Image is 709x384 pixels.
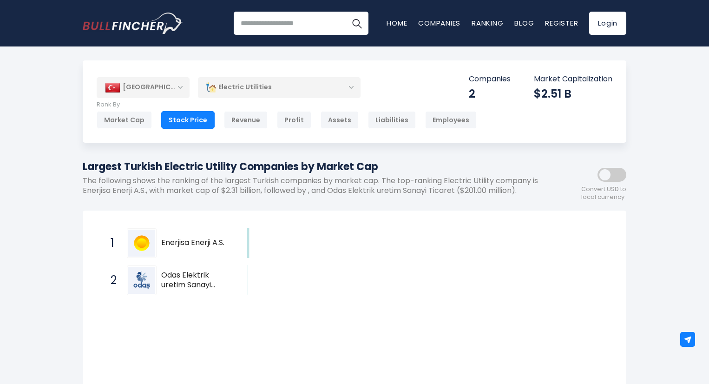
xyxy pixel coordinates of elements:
div: Profit [277,111,311,129]
span: Convert USD to local currency [581,185,626,201]
a: Go to homepage [83,13,183,34]
span: 1 [106,235,115,251]
a: Blog [514,18,534,28]
div: $2.51 B [534,86,612,101]
div: Revenue [224,111,268,129]
p: Market Capitalization [534,74,612,84]
a: Companies [418,18,460,28]
div: Electric Utilities [198,77,361,98]
span: 2 [106,272,115,288]
div: 2 [469,86,511,101]
div: Market Cap [97,111,152,129]
a: Login [589,12,626,35]
div: Employees [425,111,477,129]
p: Companies [469,74,511,84]
div: Assets [321,111,359,129]
p: The following shows the ranking of the largest Turkish companies by market cap. The top-ranking E... [83,176,543,196]
div: Stock Price [161,111,215,129]
img: Enerjisa Enerji A.S. [128,230,155,257]
p: Rank By [97,101,477,109]
div: [GEOGRAPHIC_DATA] [97,77,190,98]
a: Ranking [472,18,503,28]
div: Liabilities [368,111,416,129]
button: Search [345,12,368,35]
h1: Largest Turkish Electric Utility Companies by Market Cap [83,159,543,174]
img: Odas Elektrik uretim Sanayi Ticaret [128,267,155,294]
span: Enerjisa Enerji A.S. [161,238,231,248]
img: Bullfincher logo [83,13,183,34]
a: Register [545,18,578,28]
span: Odas Elektrik uretim Sanayi Ticaret [161,271,231,290]
a: Home [387,18,407,28]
